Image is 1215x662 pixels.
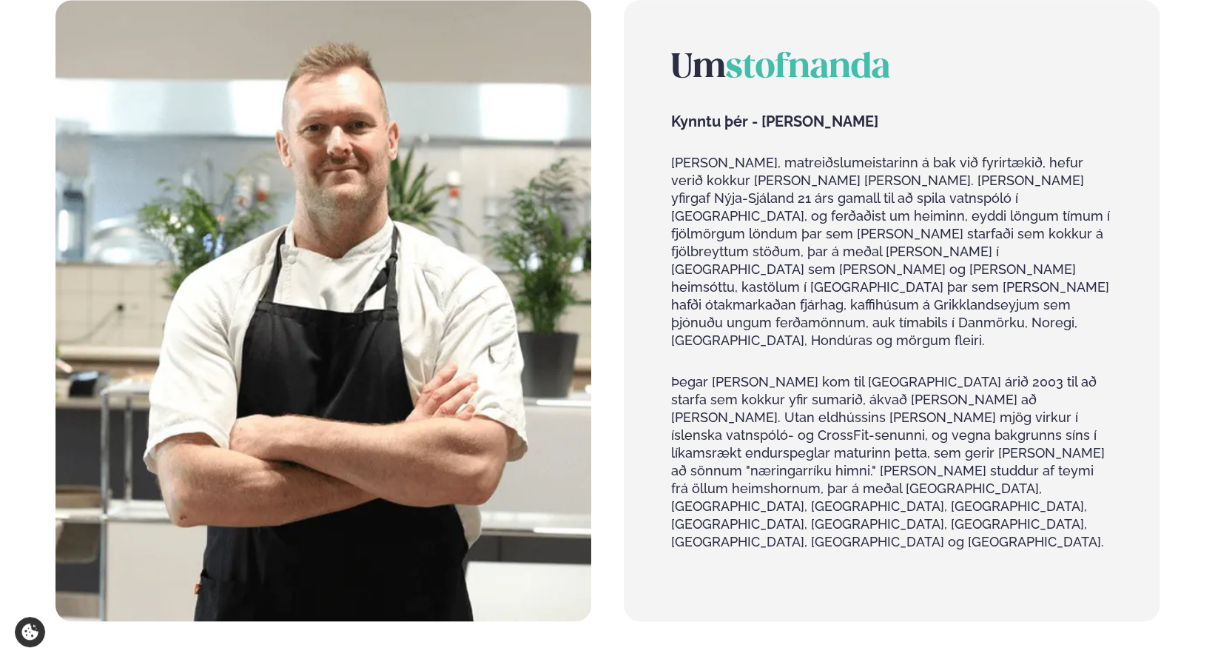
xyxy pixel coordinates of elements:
[15,617,45,647] a: Cookie settings
[671,113,1112,130] span: Kynntu þér - [PERSON_NAME]
[726,52,890,84] span: stofnanda
[671,373,1112,551] p: Þegar [PERSON_NAME] kom til [GEOGRAPHIC_DATA] árið 2003 til að starfa sem kokkur yfir sumarið, ák...
[671,154,1112,350] p: [PERSON_NAME], matreiðslumeistarinn á bak við fyrirtækið, hefur verið kokkur [PERSON_NAME] [PERSO...
[671,47,1112,89] h2: Um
